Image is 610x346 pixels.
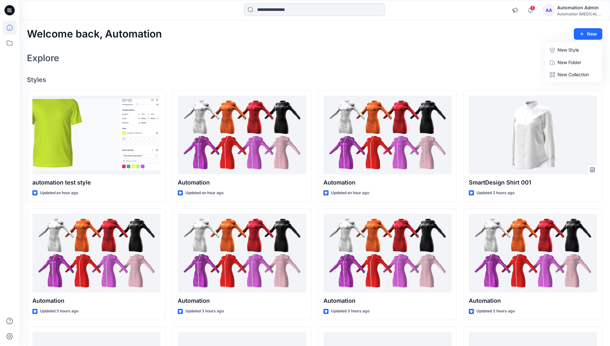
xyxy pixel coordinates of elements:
[323,178,451,187] p: Automation
[557,12,602,16] div: Automation [MEDICAL_DATA]...
[574,28,602,40] button: New
[331,308,370,315] p: Updated 3 hours ago
[557,4,602,12] div: Automation Admin
[331,190,369,196] p: Updated an hour ago
[32,178,160,187] p: automation test style
[27,76,602,84] h4: Styles
[323,95,451,175] a: Automation
[178,95,306,175] a: Automation
[469,214,597,293] a: Automation
[27,53,59,63] h2: Explore
[557,71,589,78] p: New Collection
[469,95,597,175] a: SmartDesign Shirt 001
[185,190,224,196] p: Updated an hour ago
[323,214,451,293] a: Automation
[178,178,306,187] p: Automation
[178,214,306,293] a: Automation
[543,4,555,16] div: AA
[557,46,579,54] p: New Style
[546,44,601,56] a: New Style
[557,59,581,66] p: New Folder
[530,5,535,11] span: 1
[476,190,515,196] p: Updated 2 hours ago
[323,296,451,305] p: Automation
[32,214,160,293] a: Automation
[40,190,78,196] p: Updated an hour ago
[27,28,162,40] h2: Welcome back, Automation
[32,95,160,175] a: automation test style
[185,308,224,315] p: Updated 3 hours ago
[469,178,597,187] p: SmartDesign Shirt 001
[178,296,306,305] p: Automation
[32,296,160,305] p: Automation
[476,308,515,315] p: Updated 3 hours ago
[40,308,78,315] p: Updated 3 hours ago
[469,296,597,305] p: Automation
